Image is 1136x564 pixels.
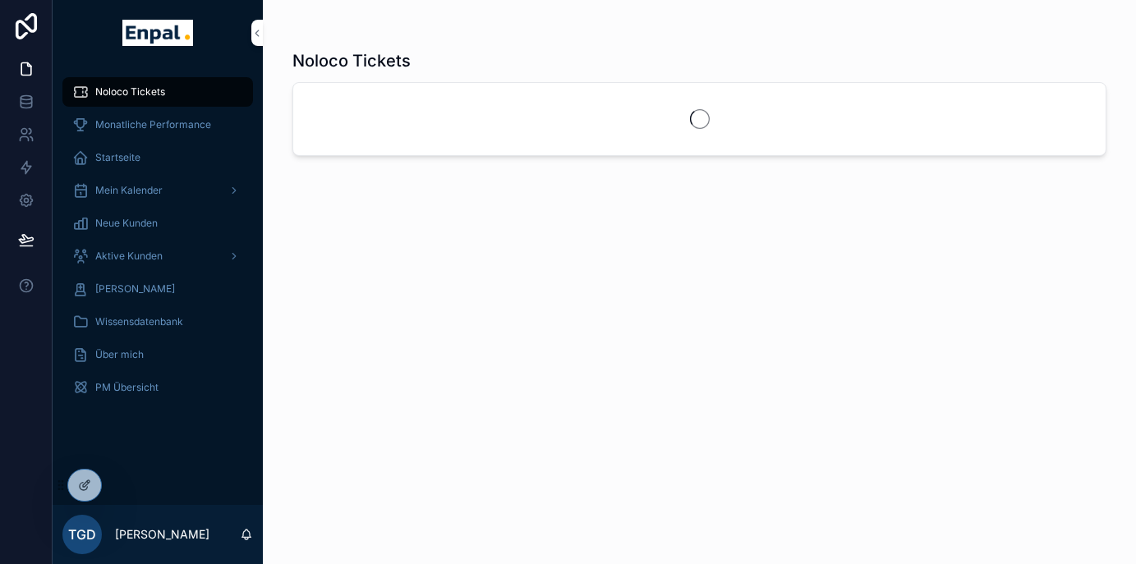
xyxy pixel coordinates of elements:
[95,217,158,230] span: Neue Kunden
[95,381,159,394] span: PM Übersicht
[95,348,144,361] span: Über mich
[95,184,163,197] span: Mein Kalender
[62,77,253,107] a: Noloco Tickets
[62,176,253,205] a: Mein Kalender
[62,143,253,172] a: Startseite
[115,526,209,543] p: [PERSON_NAME]
[95,250,163,263] span: Aktive Kunden
[53,66,263,424] div: scrollable content
[62,241,253,271] a: Aktive Kunden
[95,85,165,99] span: Noloco Tickets
[62,110,253,140] a: Monatliche Performance
[62,373,253,402] a: PM Übersicht
[62,274,253,304] a: [PERSON_NAME]
[68,525,96,544] span: TgD
[95,315,183,328] span: Wissensdatenbank
[95,151,140,164] span: Startseite
[95,282,175,296] span: [PERSON_NAME]
[122,20,192,46] img: App logo
[95,118,211,131] span: Monatliche Performance
[62,209,253,238] a: Neue Kunden
[292,49,411,72] h1: Noloco Tickets
[62,307,253,337] a: Wissensdatenbank
[62,340,253,369] a: Über mich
